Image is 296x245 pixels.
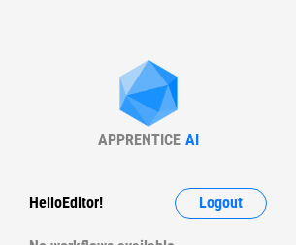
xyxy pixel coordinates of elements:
img: Apprentice AI [110,60,187,131]
button: Logout [175,188,267,219]
div: APPRENTICE [98,131,181,149]
span: Logout [199,196,243,211]
div: AI [185,131,199,149]
div: Hello Editor ! [29,188,103,219]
